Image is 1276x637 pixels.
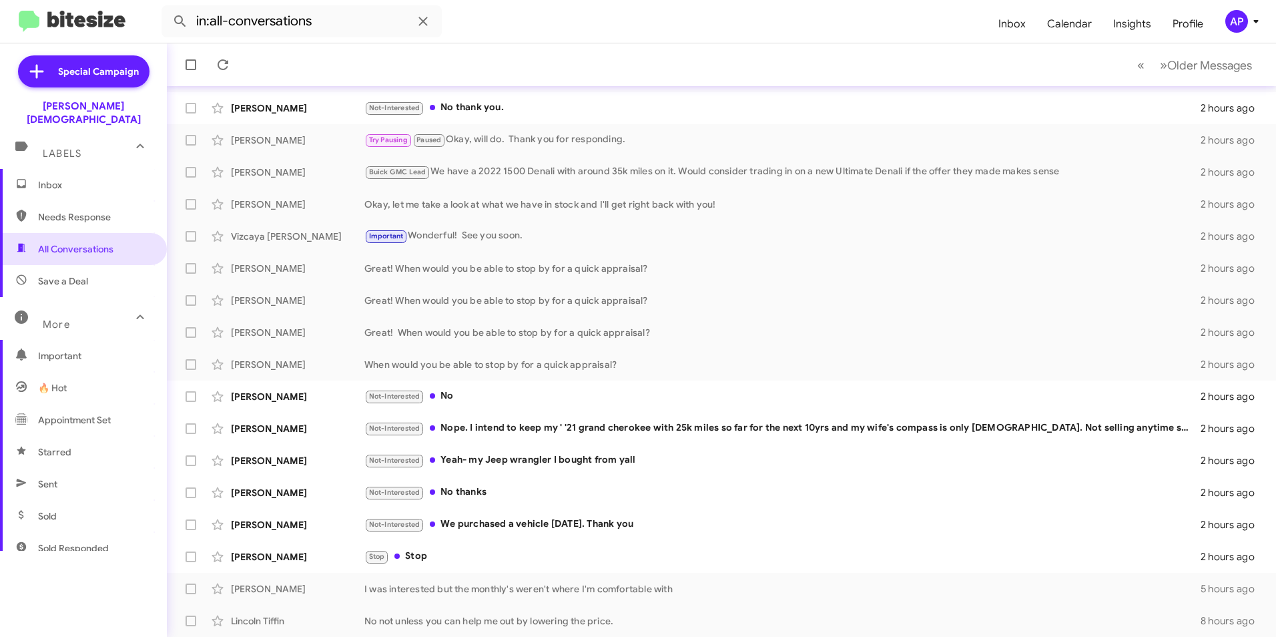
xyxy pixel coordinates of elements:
[369,488,420,497] span: Not-Interested
[364,582,1201,596] div: I was interested but the monthly's weren't where I'm comfortable with
[364,228,1201,244] div: Wonderful! See you soon.
[43,148,81,160] span: Labels
[1201,230,1265,243] div: 2 hours ago
[1214,10,1261,33] button: AP
[1225,10,1248,33] div: AP
[38,413,111,427] span: Appointment Set
[988,5,1036,43] a: Inbox
[369,168,426,176] span: Buick GMC Lead
[364,198,1201,211] div: Okay, let me take a look at what we have in stock and I'll get right back with you!
[364,164,1201,180] div: We have a 2022 1500 Denali with around 35k miles on it. Would consider trading in on a new Ultima...
[1129,51,1153,79] button: Previous
[1201,326,1265,339] div: 2 hours ago
[231,294,364,307] div: [PERSON_NAME]
[231,454,364,467] div: [PERSON_NAME]
[1201,390,1265,403] div: 2 hours ago
[18,55,149,87] a: Special Campaign
[58,65,139,78] span: Special Campaign
[1102,5,1162,43] a: Insights
[369,136,408,144] span: Try Pausing
[231,486,364,499] div: [PERSON_NAME]
[1201,550,1265,564] div: 2 hours ago
[1201,101,1265,115] div: 2 hours ago
[364,453,1201,468] div: Yeah- my Jeep wrangler I bought from yall
[231,134,364,147] div: [PERSON_NAME]
[364,517,1201,532] div: We purchased a vehicle [DATE]. Thank you
[38,381,67,395] span: 🔥 Hot
[231,358,364,371] div: [PERSON_NAME]
[364,421,1201,436] div: Nope. I intend to keep my ' '21 grand cherokee with 25k miles so far for the next 10yrs and my wi...
[1201,134,1265,147] div: 2 hours ago
[231,422,364,435] div: [PERSON_NAME]
[38,349,151,363] span: Important
[1201,294,1265,307] div: 2 hours ago
[364,100,1201,116] div: No thank you.
[1201,614,1265,628] div: 8 hours ago
[1201,262,1265,275] div: 2 hours ago
[43,318,70,331] span: More
[364,294,1201,307] div: Great! When would you be able to stop by for a quick appraisal?
[38,242,113,256] span: All Conversations
[231,262,364,275] div: [PERSON_NAME]
[38,274,88,288] span: Save a Deal
[1162,5,1214,43] a: Profile
[369,392,420,401] span: Not-Interested
[231,582,364,596] div: [PERSON_NAME]
[1167,58,1252,73] span: Older Messages
[1036,5,1102,43] a: Calendar
[369,424,420,433] span: Not-Interested
[38,445,71,459] span: Starred
[364,614,1201,628] div: No not unless you can help me out by lowering the price.
[1201,582,1265,596] div: 5 hours ago
[231,390,364,403] div: [PERSON_NAME]
[364,485,1201,500] div: No thanks
[231,518,364,532] div: [PERSON_NAME]
[231,326,364,339] div: [PERSON_NAME]
[38,542,109,555] span: Sold Responded
[369,103,420,112] span: Not-Interested
[1201,198,1265,211] div: 2 hours ago
[369,456,420,465] span: Not-Interested
[369,552,385,561] span: Stop
[364,326,1201,339] div: Great! When would you be able to stop by for a quick appraisal?
[416,136,441,144] span: Paused
[231,550,364,564] div: [PERSON_NAME]
[369,232,404,240] span: Important
[38,509,57,523] span: Sold
[1201,486,1265,499] div: 2 hours ago
[38,178,151,192] span: Inbox
[38,477,57,491] span: Sent
[364,262,1201,275] div: Great! When would you be able to stop by for a quick appraisal?
[231,614,364,628] div: Lincoln Tiffin
[364,389,1201,404] div: No
[1160,57,1167,73] span: »
[38,210,151,224] span: Needs Response
[1152,51,1260,79] button: Next
[231,166,364,179] div: [PERSON_NAME]
[1137,57,1145,73] span: «
[162,5,442,37] input: Search
[1201,166,1265,179] div: 2 hours ago
[1201,358,1265,371] div: 2 hours ago
[1201,518,1265,532] div: 2 hours ago
[1201,422,1265,435] div: 2 hours ago
[1201,454,1265,467] div: 2 hours ago
[231,230,364,243] div: Vizcaya [PERSON_NAME]
[364,132,1201,148] div: Okay, will do. Thank you for responding.
[231,198,364,211] div: [PERSON_NAME]
[231,101,364,115] div: [PERSON_NAME]
[1130,51,1260,79] nav: Page navigation example
[364,549,1201,564] div: Stop
[364,358,1201,371] div: When would you be able to stop by for a quick appraisal?
[369,520,420,529] span: Not-Interested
